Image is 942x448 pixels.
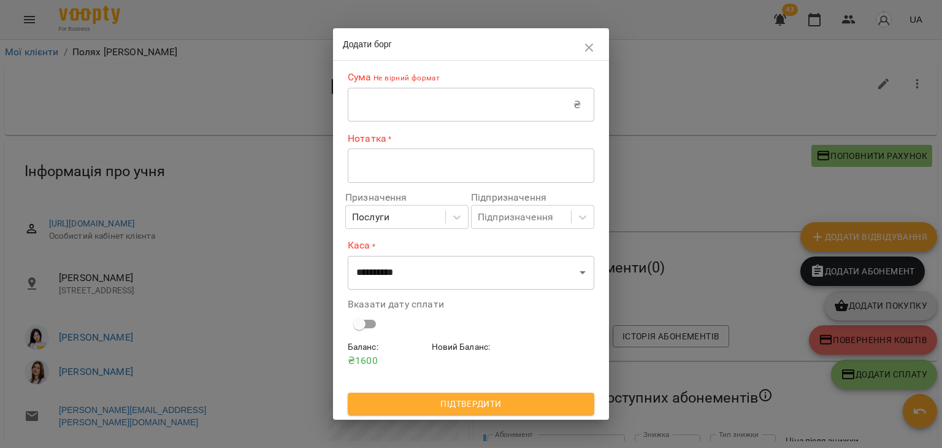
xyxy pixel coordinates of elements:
[345,193,469,203] label: Призначення
[471,193,594,203] label: Підпризначення
[348,131,594,145] label: Нотатка
[573,98,581,112] p: ₴
[372,72,440,85] p: Не вірний формат
[348,353,427,368] p: ₴ 1600
[352,210,389,225] div: Послуги
[358,396,584,411] span: Підтвердити
[348,299,594,309] label: Вказати дату сплати
[348,71,594,85] label: Сума
[478,210,553,225] div: Підпризначення
[348,341,427,354] h6: Баланс :
[348,393,594,415] button: Підтвердити
[432,341,511,354] h6: Новий Баланс :
[343,39,392,49] span: Додати борг
[348,239,594,253] label: Каса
